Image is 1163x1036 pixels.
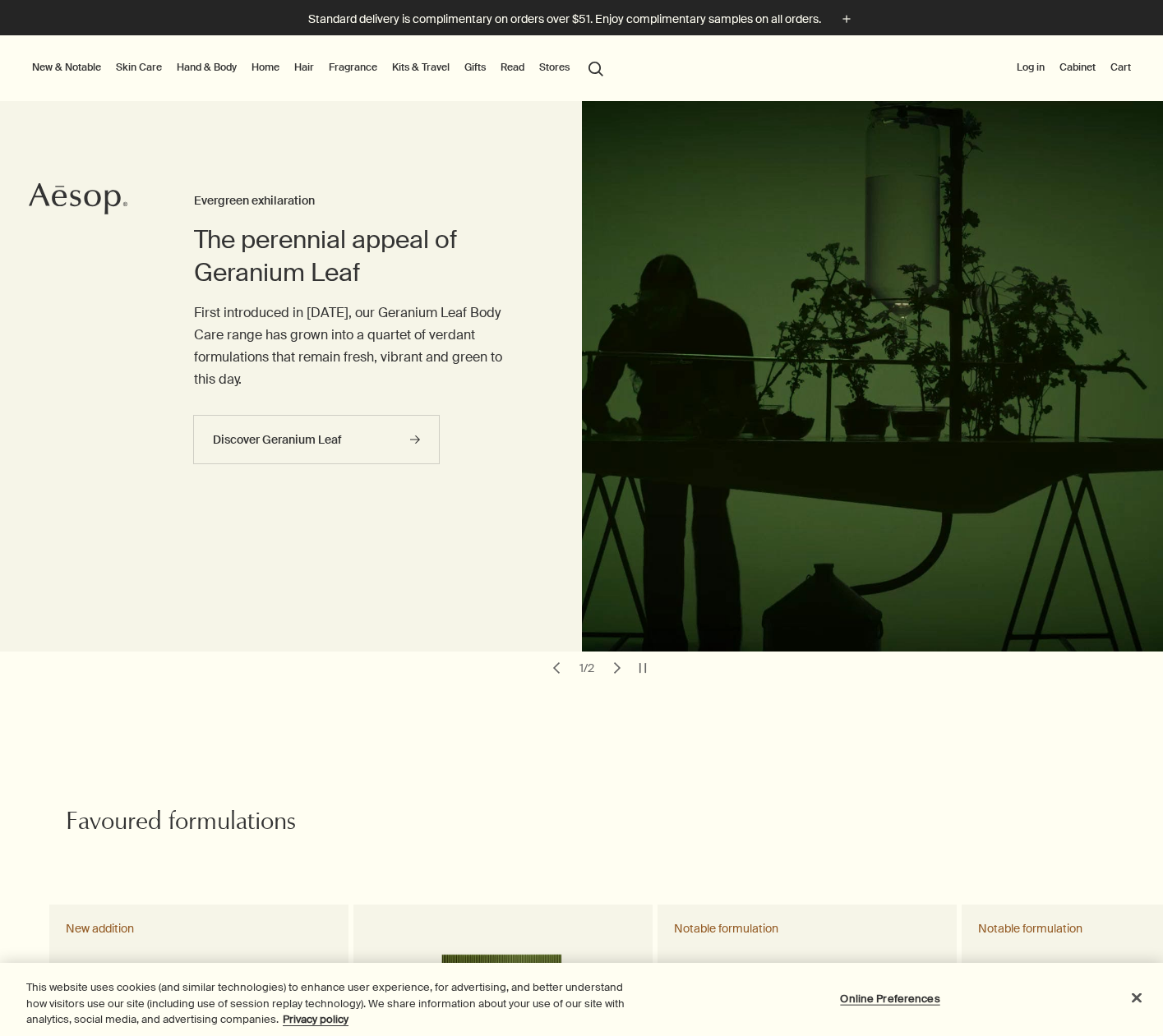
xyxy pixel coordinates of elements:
button: New & Notable [29,58,104,77]
nav: primary [29,35,611,101]
p: Standard delivery is complimentary on orders over $51. Enjoy complimentary samples on all orders. [308,11,821,28]
a: Fragrance [325,58,381,77]
a: Kits & Travel [389,58,453,77]
a: Aesop [29,182,127,219]
h3: Evergreen exhilaration [194,191,516,211]
button: Stores [536,58,573,77]
p: First introduced in [DATE], our Geranium Leaf Body Care range has grown into a quartet of verdant... [194,302,516,391]
a: Cabinet [1056,58,1099,77]
button: Log in [1013,58,1048,77]
button: next slide [606,656,629,679]
button: pause [631,656,654,679]
h2: The perennial appeal of Geranium Leaf [194,223,516,289]
button: Online Preferences, Opens the preference center dialog [839,982,942,1015]
a: Discover Geranium Leaf [193,415,440,464]
button: Open search [581,52,611,83]
a: Skin Care [113,58,165,77]
nav: supplementary [1013,35,1134,101]
h2: Favoured formulations [66,808,399,840]
a: Hand & Body [173,58,240,77]
a: Read [497,58,528,77]
div: 1 / 2 [575,661,599,675]
a: More information about your privacy, opens in a new tab [283,1012,348,1026]
a: Home [248,58,283,77]
button: previous slide [545,656,568,679]
svg: Aesop [29,182,127,215]
div: This website uses cookies (and similar technologies) to enhance user experience, for advertising,... [26,979,639,1028]
a: Gifts [461,58,489,77]
a: Hair [291,58,317,77]
button: Standard delivery is complimentary on orders over $51. Enjoy complimentary samples on all orders. [308,10,856,29]
button: Close [1119,979,1155,1015]
button: Cart [1107,58,1134,77]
